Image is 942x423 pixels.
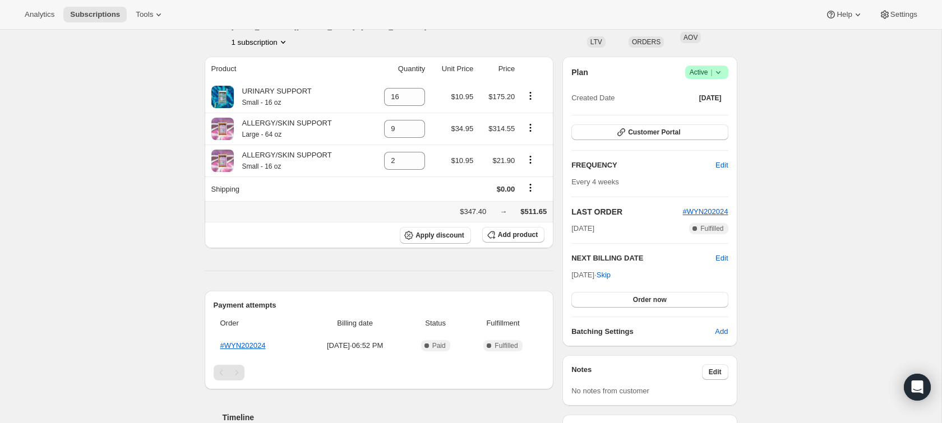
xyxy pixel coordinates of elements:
a: #WYN202024 [220,341,266,350]
h3: Notes [571,364,702,380]
h2: Plan [571,67,588,78]
span: $21.90 [493,156,515,165]
span: Analytics [25,10,54,19]
button: [DATE] [692,90,728,106]
span: | [710,68,712,77]
button: Product actions [521,154,539,166]
span: $10.95 [451,156,473,165]
span: AOV [684,34,698,41]
button: Product actions [232,36,289,48]
span: [DATE] · 06:52 PM [307,340,403,351]
a: #WYN202024 [683,207,728,216]
span: Order now [633,295,667,304]
button: Add [708,323,735,341]
span: Edit [709,368,722,376]
h2: Payment attempts [214,300,545,311]
h2: NEXT BILLING DATE [571,253,715,264]
small: Small - 16 oz [242,99,281,106]
span: Skip [597,269,611,281]
div: Open Intercom Messenger [904,374,931,401]
span: Created Date [571,92,615,104]
th: Quantity [368,57,428,81]
span: Add product [498,230,538,239]
span: Fulfilled [495,341,518,350]
button: Tools [129,7,171,22]
th: Unit Price [428,57,477,81]
span: $314.55 [488,124,515,133]
button: Help [819,7,870,22]
span: Paid [432,341,446,350]
img: product img [211,150,234,172]
small: Large - 64 oz [242,131,282,138]
div: → [500,206,507,217]
span: Edit [715,160,728,171]
div: $347.40 [460,206,486,217]
div: URINARY SUPPORT [234,86,312,108]
button: Subscriptions [63,7,127,22]
button: Edit [709,156,735,174]
span: Billing date [307,318,403,329]
h2: Timeline [223,412,554,423]
button: Skip [590,266,617,284]
button: Product actions [521,90,539,102]
span: $511.65 [520,207,547,216]
button: Analytics [18,7,61,22]
span: Customer Portal [628,128,680,137]
div: ALLERGY/SKIN SUPPORT [234,150,332,172]
nav: Pagination [214,365,545,380]
th: Order [214,311,304,336]
span: Apply discount [415,231,464,240]
button: Product actions [521,122,539,134]
span: $175.20 [488,92,515,101]
h2: FREQUENCY [571,160,715,171]
small: Small - 16 oz [242,162,281,170]
span: Fulfillment [468,318,538,329]
th: Product [205,57,369,81]
button: Apply discount [400,227,471,244]
span: $34.95 [451,124,473,133]
img: product img [211,118,234,140]
h2: LAST ORDER [571,206,682,217]
span: ORDERS [632,38,661,46]
button: #WYN202024 [683,206,728,217]
span: No notes from customer [571,387,649,395]
div: ALLERGY/SKIN SUPPORT [234,118,332,140]
span: Fulfilled [700,224,723,233]
span: Subscriptions [70,10,120,19]
span: [DATE] · [571,271,611,279]
span: $10.95 [451,92,473,101]
button: Shipping actions [521,182,539,194]
th: Shipping [205,176,369,201]
h6: Batching Settings [571,326,715,337]
th: Price [477,57,518,81]
button: Order now [571,292,728,308]
button: Edit [715,253,728,264]
span: Add [715,326,728,337]
img: product img [211,86,234,108]
span: [DATE] [571,223,594,234]
span: Status [410,318,461,329]
span: [DATE] [699,94,722,103]
button: Add product [482,227,544,243]
button: Customer Portal [571,124,728,140]
span: Tools [136,10,153,19]
span: LTV [590,38,602,46]
span: Every 4 weeks [571,178,619,186]
span: Help [837,10,852,19]
span: $0.00 [497,185,515,193]
button: Edit [702,364,728,380]
button: Settings [872,7,924,22]
span: Settings [890,10,917,19]
span: Active [690,67,724,78]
